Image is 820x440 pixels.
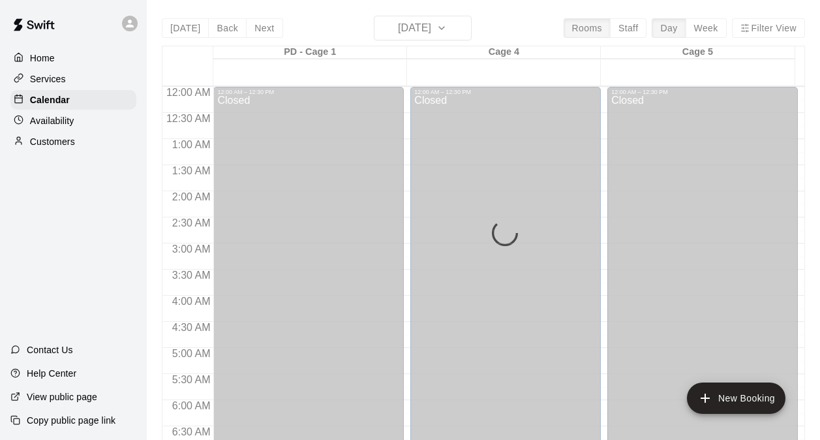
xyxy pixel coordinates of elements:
[213,46,407,59] div: PD - Cage 1
[169,400,214,411] span: 6:00 AM
[10,90,136,110] a: Calendar
[169,191,214,202] span: 2:00 AM
[30,52,55,65] p: Home
[10,132,136,151] a: Customers
[169,139,214,150] span: 1:00 AM
[163,87,214,98] span: 12:00 AM
[601,46,795,59] div: Cage 5
[30,114,74,127] p: Availability
[30,93,70,106] p: Calendar
[217,89,400,95] div: 12:00 AM – 12:30 PM
[407,46,601,59] div: Cage 4
[27,414,115,427] p: Copy public page link
[10,69,136,89] a: Services
[27,367,76,380] p: Help Center
[169,322,214,333] span: 4:30 AM
[169,165,214,176] span: 1:30 AM
[27,390,97,403] p: View public page
[10,111,136,131] a: Availability
[169,296,214,307] span: 4:00 AM
[10,48,136,68] a: Home
[30,72,66,86] p: Services
[163,113,214,124] span: 12:30 AM
[414,89,597,95] div: 12:00 AM – 12:30 PM
[169,217,214,228] span: 2:30 AM
[169,374,214,385] span: 5:30 AM
[169,348,214,359] span: 5:00 AM
[169,426,214,437] span: 6:30 AM
[687,383,785,414] button: add
[27,343,73,356] p: Contact Us
[30,135,75,148] p: Customers
[169,270,214,281] span: 3:30 AM
[611,89,794,95] div: 12:00 AM – 12:30 PM
[169,244,214,255] span: 3:00 AM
